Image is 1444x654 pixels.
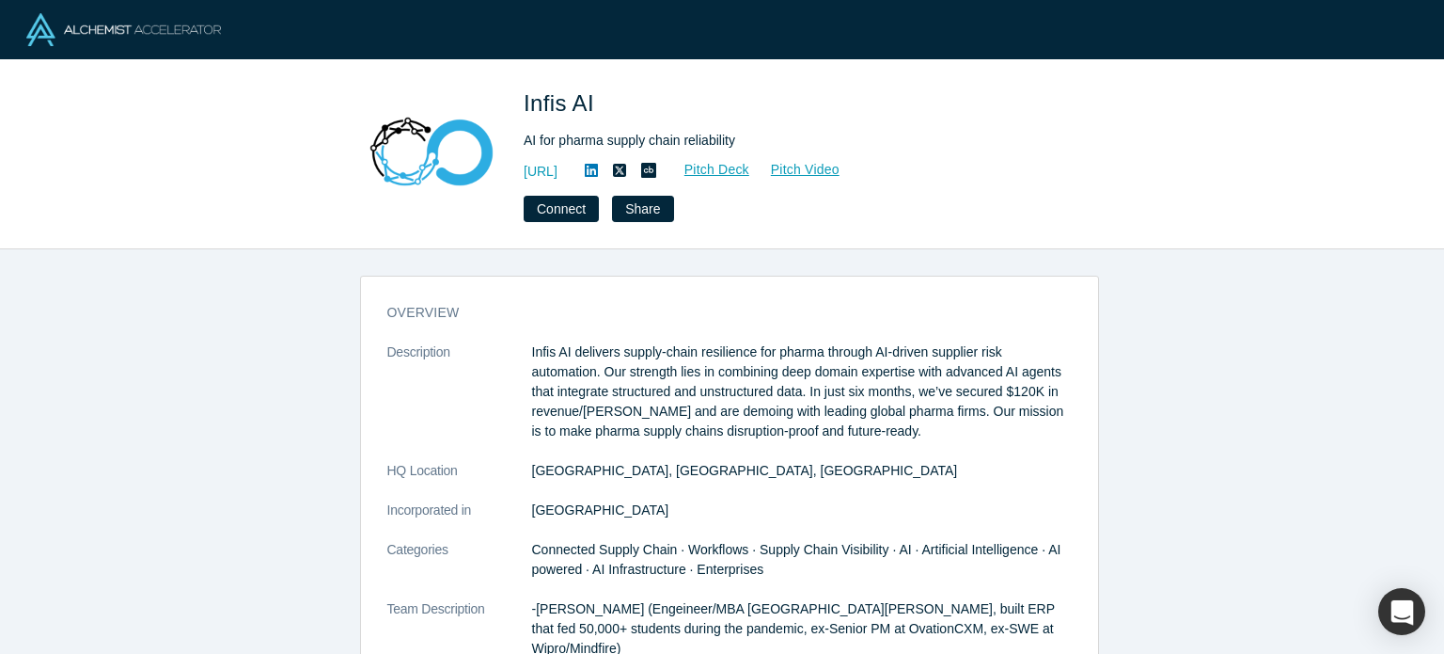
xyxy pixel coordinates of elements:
[524,131,1050,151] div: AI for pharma supply chain reliability
[532,461,1072,481] dd: [GEOGRAPHIC_DATA], [GEOGRAPHIC_DATA], [GEOGRAPHIC_DATA]
[524,196,599,222] button: Connect
[387,501,532,540] dt: Incorporated in
[387,303,1045,323] h3: overview
[750,159,840,181] a: Pitch Video
[524,162,557,182] a: [URL]
[387,461,532,501] dt: HQ Location
[532,542,1061,577] span: Connected Supply Chain · Workflows · Supply Chain Visibility · AI · Artificial Intelligence · AI ...
[366,87,497,218] img: Infis AI's Logo
[26,13,221,46] img: Alchemist Logo
[387,343,532,461] dt: Description
[524,90,601,116] span: Infis AI
[612,196,673,222] button: Share
[387,540,532,599] dt: Categories
[532,343,1072,441] p: Infis AI delivers supply-chain resilience for pharma through AI-driven supplier risk automation. ...
[664,159,750,181] a: Pitch Deck
[532,501,1072,520] dd: [GEOGRAPHIC_DATA]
